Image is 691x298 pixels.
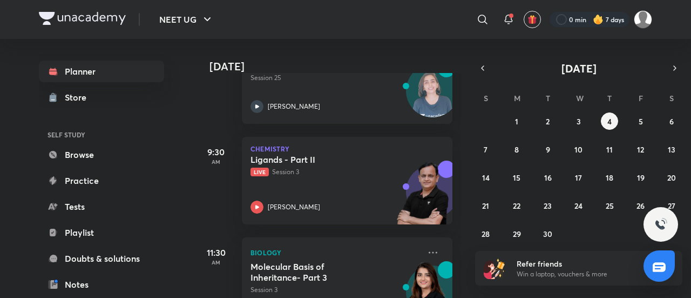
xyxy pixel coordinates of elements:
[39,170,164,191] a: Practice
[482,201,489,211] abbr: September 21, 2025
[668,201,675,211] abbr: September 27, 2025
[546,144,550,155] abbr: September 9, 2025
[561,61,597,76] span: [DATE]
[514,144,519,155] abbr: September 8, 2025
[639,116,643,127] abbr: September 5, 2025
[527,15,537,24] img: avatar
[39,61,164,82] a: Planner
[601,141,618,158] button: September 11, 2025
[482,173,490,183] abbr: September 14, 2025
[513,201,520,211] abbr: September 22, 2025
[407,70,458,122] img: Avatar
[490,61,667,76] button: [DATE]
[482,229,490,239] abbr: September 28, 2025
[250,285,420,295] p: Session 3
[250,167,420,177] p: Session 3
[513,173,520,183] abbr: September 15, 2025
[515,116,518,127] abbr: September 1, 2025
[477,169,494,186] button: September 14, 2025
[250,145,444,152] p: Chemistry
[539,225,557,242] button: September 30, 2025
[668,144,675,155] abbr: September 13, 2025
[250,246,420,259] p: Biology
[669,93,674,103] abbr: Saturday
[508,197,525,214] button: September 22, 2025
[39,144,164,165] a: Browse
[667,173,676,183] abbr: September 20, 2025
[639,93,643,103] abbr: Friday
[607,93,612,103] abbr: Thursday
[209,60,463,73] h4: [DATE]
[663,141,680,158] button: September 13, 2025
[39,12,126,28] a: Company Logo
[632,169,649,186] button: September 19, 2025
[669,116,674,127] abbr: September 6, 2025
[268,202,320,212] p: [PERSON_NAME]
[539,197,557,214] button: September 23, 2025
[477,197,494,214] button: September 21, 2025
[663,169,680,186] button: September 20, 2025
[153,9,220,30] button: NEET UG
[570,141,587,158] button: September 10, 2025
[577,116,581,127] abbr: September 3, 2025
[39,248,164,269] a: Doubts & solutions
[636,201,645,211] abbr: September 26, 2025
[593,14,604,25] img: streak
[65,91,93,104] div: Store
[514,93,520,103] abbr: Monday
[654,218,667,231] img: ttu
[477,225,494,242] button: September 28, 2025
[39,274,164,295] a: Notes
[607,116,612,127] abbr: September 4, 2025
[544,201,552,211] abbr: September 23, 2025
[546,93,550,103] abbr: Tuesday
[194,145,238,158] h5: 9:30
[517,258,649,269] h6: Refer friends
[484,93,488,103] abbr: Sunday
[570,169,587,186] button: September 17, 2025
[484,144,487,155] abbr: September 7, 2025
[601,112,618,130] button: September 4, 2025
[544,173,552,183] abbr: September 16, 2025
[663,112,680,130] button: September 6, 2025
[539,169,557,186] button: September 16, 2025
[250,154,385,165] h5: Ligands - Part II
[601,197,618,214] button: September 25, 2025
[574,201,582,211] abbr: September 24, 2025
[570,197,587,214] button: September 24, 2025
[39,196,164,217] a: Tests
[637,173,645,183] abbr: September 19, 2025
[513,229,521,239] abbr: September 29, 2025
[574,144,582,155] abbr: September 10, 2025
[39,12,126,25] img: Company Logo
[508,225,525,242] button: September 29, 2025
[601,169,618,186] button: September 18, 2025
[393,161,452,235] img: unacademy
[508,112,525,130] button: September 1, 2025
[663,197,680,214] button: September 27, 2025
[543,229,552,239] abbr: September 30, 2025
[539,112,557,130] button: September 2, 2025
[508,141,525,158] button: September 8, 2025
[539,141,557,158] button: September 9, 2025
[250,73,420,83] p: Session 25
[250,168,269,176] span: Live
[268,102,320,111] p: [PERSON_NAME]
[477,141,494,158] button: September 7, 2025
[524,11,541,28] button: avatar
[606,201,614,211] abbr: September 25, 2025
[39,222,164,243] a: Playlist
[39,87,164,108] a: Store
[39,125,164,144] h6: SELF STUDY
[546,116,550,127] abbr: September 2, 2025
[570,112,587,130] button: September 3, 2025
[194,259,238,266] p: AM
[194,246,238,259] h5: 11:30
[632,112,649,130] button: September 5, 2025
[576,93,584,103] abbr: Wednesday
[634,10,652,29] img: Shristi Raj
[250,261,385,283] h5: Molecular Basis of Inheritance- Part 3
[632,197,649,214] button: September 26, 2025
[194,158,238,165] p: AM
[517,269,649,279] p: Win a laptop, vouchers & more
